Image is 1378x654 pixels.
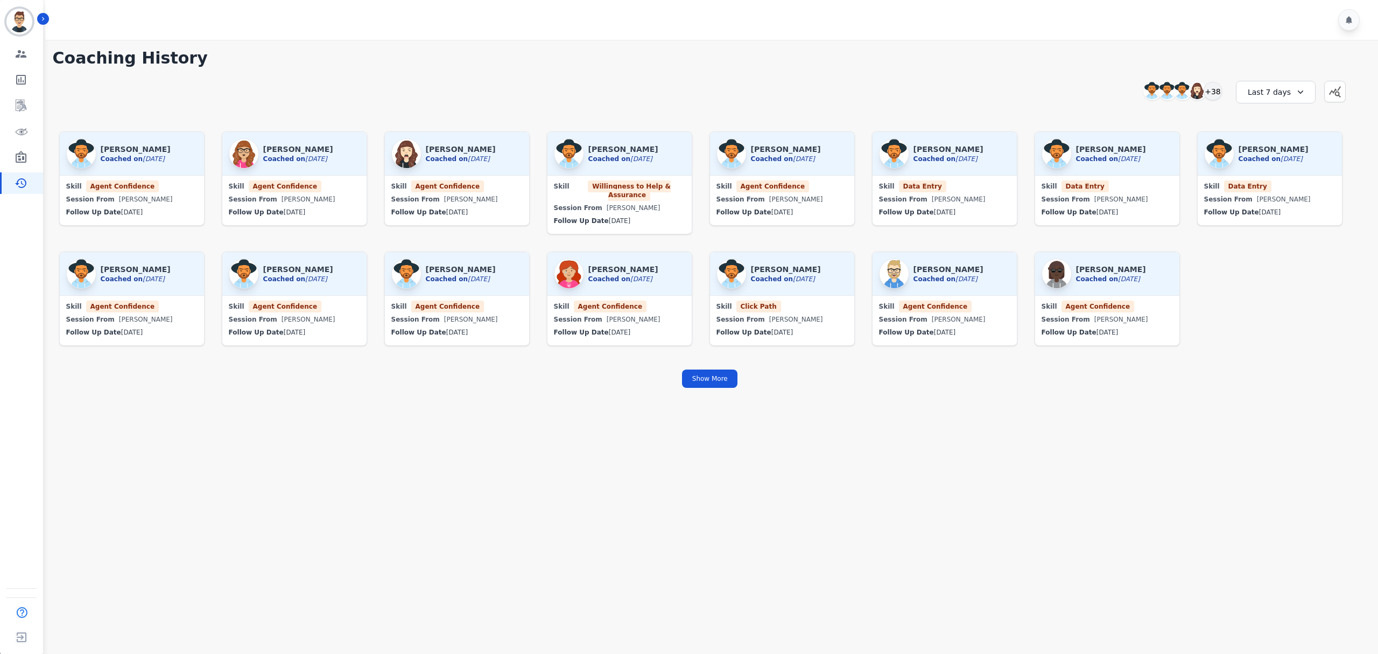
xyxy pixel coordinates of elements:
[468,155,490,163] span: [DATE]
[444,191,498,208] div: [PERSON_NAME]
[229,138,259,169] img: manager
[709,252,855,346] a: manager [PERSON_NAME] Coached on[DATE] SkillClick Path Session From[PERSON_NAME] Follow Up Date[D...
[751,275,821,283] div: Coached on
[284,208,306,216] span: [DATE]
[1094,191,1148,208] div: [PERSON_NAME]
[1035,252,1180,346] a: manager [PERSON_NAME] Coached on[DATE] SkillAgent Confidence Session From[PERSON_NAME] Follow Up ...
[736,301,781,312] span: Click Path
[1042,311,1173,328] div: Session From
[66,208,198,217] div: Follow Up Date
[588,144,658,155] div: [PERSON_NAME]
[229,208,360,217] div: Follow Up Date
[574,301,646,312] span: Agent Confidence
[391,182,523,191] div: Skill
[716,182,848,191] div: Skill
[66,302,198,311] div: Skill
[1259,208,1281,216] span: [DATE]
[391,302,523,311] div: Skill
[751,155,821,163] div: Coached on
[282,311,335,328] div: [PERSON_NAME]
[899,301,972,312] span: Agent Confidence
[1096,329,1119,336] span: [DATE]
[101,144,171,155] div: [PERSON_NAME]
[716,208,848,217] div: Follow Up Date
[229,259,259,289] img: manager
[222,131,367,234] a: manager [PERSON_NAME] Coached on[DATE] SkillAgent Confidence Session From[PERSON_NAME] Follow Up ...
[384,131,530,234] a: manager [PERSON_NAME] Coached on[DATE] SkillAgent Confidence Session From[PERSON_NAME] Follow Up ...
[872,131,1017,234] a: manager [PERSON_NAME] Coached on[DATE] SkillData Entry Session From[PERSON_NAME] Follow Up Date[D...
[1094,311,1148,328] div: [PERSON_NAME]
[769,191,823,208] div: [PERSON_NAME]
[249,301,321,312] span: Agent Confidence
[249,180,321,192] span: Agent Confidence
[547,131,692,234] a: manager [PERSON_NAME] Coached on[DATE] SkillWillingness to Help & Assurance Session From[PERSON_N...
[607,311,660,328] div: [PERSON_NAME]
[59,131,205,234] a: manager [PERSON_NAME] Coached on[DATE] SkillAgent Confidence Session From[PERSON_NAME] Follow Up ...
[630,275,652,283] span: [DATE]
[913,275,983,283] div: Coached on
[66,191,198,208] div: Session From
[53,48,1367,68] h1: Coaching History
[1042,302,1173,311] div: Skill
[609,329,631,336] span: [DATE]
[932,311,986,328] div: [PERSON_NAME]
[588,180,671,201] span: Willingness to Help & Assurance
[879,208,1010,217] div: Follow Up Date
[879,328,1010,337] div: Follow Up Date
[263,155,333,163] div: Coached on
[121,208,143,216] span: [DATE]
[607,199,660,217] div: [PERSON_NAME]
[6,9,32,34] img: Bordered avatar
[1061,301,1134,312] span: Agent Confidence
[391,208,523,217] div: Follow Up Date
[879,191,1010,208] div: Session From
[121,329,143,336] span: [DATE]
[1042,182,1173,191] div: Skill
[934,329,956,336] span: [DATE]
[229,311,360,328] div: Session From
[716,328,848,337] div: Follow Up Date
[229,328,360,337] div: Follow Up Date
[1257,191,1311,208] div: [PERSON_NAME]
[879,302,1010,311] div: Skill
[932,191,986,208] div: [PERSON_NAME]
[1204,191,1335,208] div: Session From
[101,275,171,283] div: Coached on
[1118,275,1140,283] span: [DATE]
[426,275,496,283] div: Coached on
[1118,155,1140,163] span: [DATE]
[446,208,468,216] span: [DATE]
[630,155,652,163] span: [DATE]
[143,155,165,163] span: [DATE]
[913,155,983,163] div: Coached on
[101,155,171,163] div: Coached on
[554,328,685,337] div: Follow Up Date
[1096,208,1119,216] span: [DATE]
[716,311,848,328] div: Session From
[554,302,685,311] div: Skill
[1236,81,1316,103] div: Last 7 days
[391,191,523,208] div: Session From
[411,301,484,312] span: Agent Confidence
[446,329,468,336] span: [DATE]
[263,275,333,283] div: Coached on
[554,199,685,217] div: Session From
[444,311,498,328] div: [PERSON_NAME]
[86,180,159,192] span: Agent Confidence
[716,259,747,289] img: manager
[588,155,658,163] div: Coached on
[588,264,658,275] div: [PERSON_NAME]
[934,208,956,216] span: [DATE]
[709,131,855,234] a: manager [PERSON_NAME] Coached on[DATE] SkillAgent Confidence Session From[PERSON_NAME] Follow Up ...
[955,275,978,283] span: [DATE]
[879,311,1010,328] div: Session From
[86,301,159,312] span: Agent Confidence
[66,311,198,328] div: Session From
[1076,155,1146,163] div: Coached on
[1042,328,1173,337] div: Follow Up Date
[143,275,165,283] span: [DATE]
[1061,180,1109,192] span: Data Entry
[588,275,658,283] div: Coached on
[716,302,848,311] div: Skill
[229,182,360,191] div: Skill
